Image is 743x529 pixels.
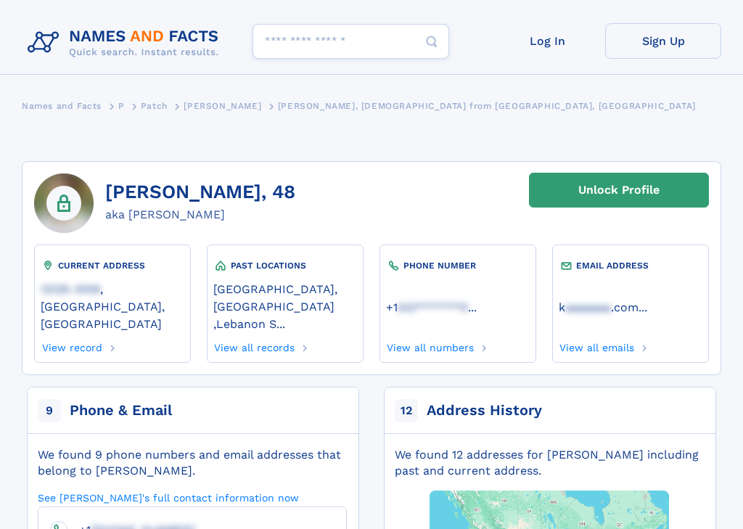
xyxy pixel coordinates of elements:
[489,23,605,59] a: Log In
[253,24,449,59] input: search input
[184,101,261,111] span: [PERSON_NAME]
[559,258,702,273] div: EMAIL ADDRESS
[141,97,168,115] a: Patch
[184,97,261,115] a: [PERSON_NAME]
[213,337,295,353] a: View all records
[278,101,696,111] span: [PERSON_NAME], [DEMOGRAPHIC_DATA] from [GEOGRAPHIC_DATA], [GEOGRAPHIC_DATA]
[213,273,357,337] div: ,
[427,401,542,421] div: Address History
[41,258,184,273] div: CURRENT ADDRESS
[414,24,449,60] button: Search Button
[105,181,295,203] h1: [PERSON_NAME], 48
[118,97,125,115] a: P
[22,97,102,115] a: Names and Facts
[578,173,660,207] div: Unlock Profile
[559,337,635,353] a: View all emails
[38,491,299,504] a: See [PERSON_NAME]'s full contact information now
[41,281,184,331] a: 12125-3109, [GEOGRAPHIC_DATA], [GEOGRAPHIC_DATA]
[565,300,611,314] span: aaaaaaa
[529,173,709,208] a: Unlock Profile
[395,447,704,479] div: We found 12 addresses for [PERSON_NAME] including past and current address.
[395,399,418,422] span: 12
[386,258,530,273] div: PHONE NUMBER
[22,23,231,62] img: Logo Names and Facts
[38,447,347,479] div: We found 9 phone numbers and email addresses that belong to [PERSON_NAME].
[386,337,475,353] a: View all numbers
[559,299,639,314] a: kaaaaaaa.com
[70,401,172,421] div: Phone & Email
[213,258,357,273] div: PAST LOCATIONS
[605,23,721,59] a: Sign Up
[141,101,168,111] span: Patch
[41,282,100,296] span: 12125-3109
[38,399,61,422] span: 9
[216,316,285,331] a: Lebanon S...
[105,206,295,224] div: aka [PERSON_NAME]
[213,281,357,313] a: [GEOGRAPHIC_DATA], [GEOGRAPHIC_DATA]
[118,101,125,111] span: P
[41,337,102,353] a: View record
